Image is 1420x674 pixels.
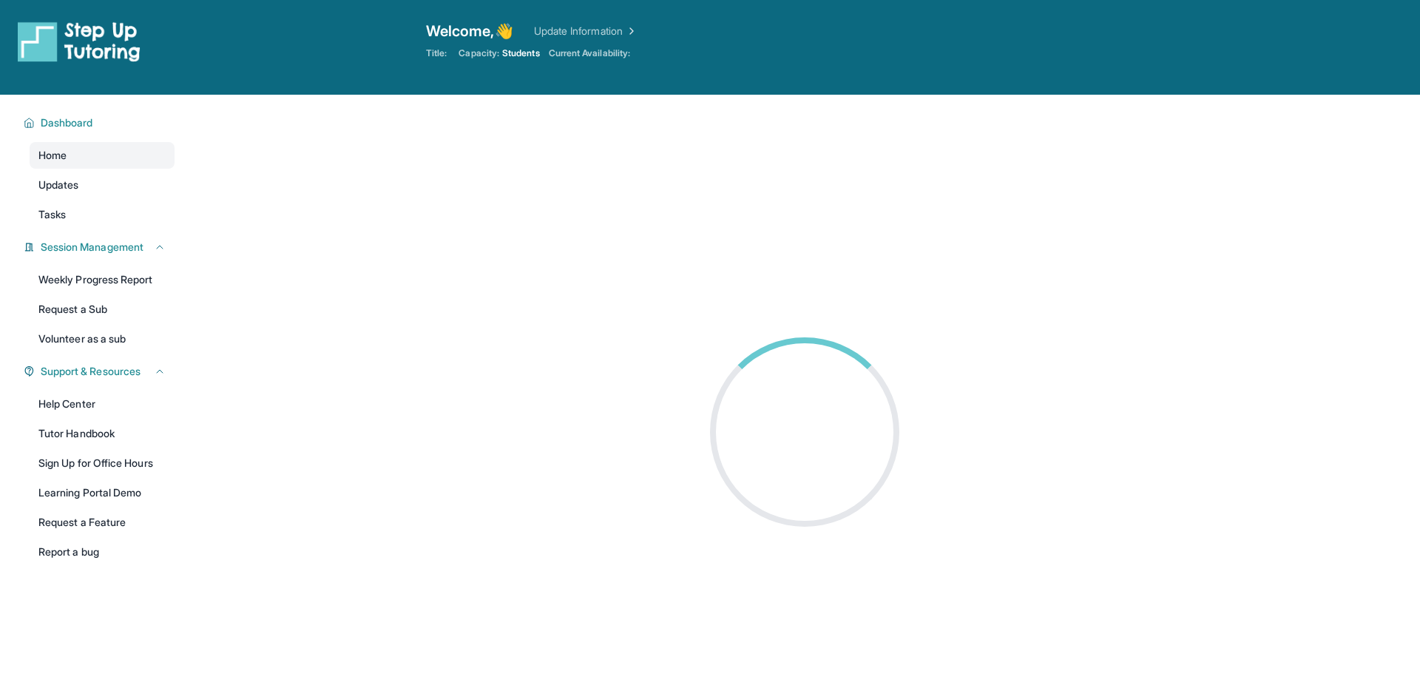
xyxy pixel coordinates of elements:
[426,21,513,41] span: Welcome, 👋
[30,539,175,565] a: Report a bug
[41,364,141,379] span: Support & Resources
[30,420,175,447] a: Tutor Handbook
[30,391,175,417] a: Help Center
[38,178,79,192] span: Updates
[426,47,447,59] span: Title:
[35,240,166,255] button: Session Management
[30,296,175,323] a: Request a Sub
[41,115,93,130] span: Dashboard
[534,24,638,38] a: Update Information
[35,115,166,130] button: Dashboard
[30,450,175,476] a: Sign Up for Office Hours
[623,24,638,38] img: Chevron Right
[30,266,175,293] a: Weekly Progress Report
[35,364,166,379] button: Support & Resources
[30,201,175,228] a: Tasks
[30,326,175,352] a: Volunteer as a sub
[41,240,143,255] span: Session Management
[38,148,67,163] span: Home
[30,509,175,536] a: Request a Feature
[502,47,540,59] span: Students
[38,207,66,222] span: Tasks
[549,47,630,59] span: Current Availability:
[30,172,175,198] a: Updates
[30,142,175,169] a: Home
[459,47,499,59] span: Capacity:
[18,21,141,62] img: logo
[30,479,175,506] a: Learning Portal Demo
